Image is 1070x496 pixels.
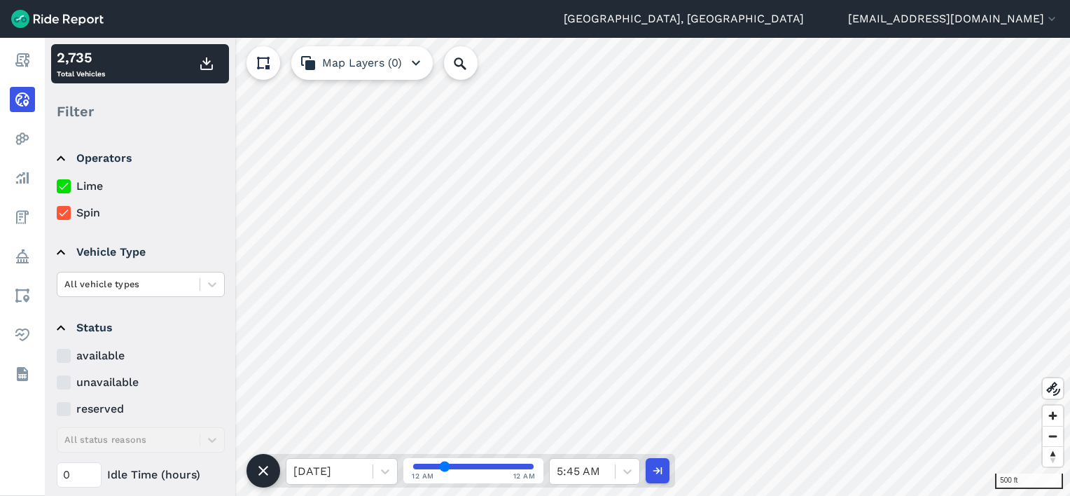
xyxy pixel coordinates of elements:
div: Idle Time (hours) [57,462,225,488]
a: Health [10,322,35,347]
a: Realtime [10,87,35,112]
a: Analyze [10,165,35,191]
a: Heatmaps [10,126,35,151]
div: Filter [51,90,229,133]
a: [GEOGRAPHIC_DATA], [GEOGRAPHIC_DATA] [564,11,804,27]
a: Policy [10,244,35,269]
summary: Status [57,308,223,347]
label: available [57,347,225,364]
label: Lime [57,178,225,195]
div: Total Vehicles [57,47,105,81]
img: Ride Report [11,10,104,28]
a: Fees [10,205,35,230]
input: Search Location or Vehicles [444,46,500,80]
summary: Vehicle Type [57,233,223,272]
a: Datasets [10,361,35,387]
button: Map Layers (0) [291,46,433,80]
a: Report [10,48,35,73]
button: Reset bearing to north [1043,446,1063,467]
button: Zoom out [1043,426,1063,446]
button: [EMAIL_ADDRESS][DOMAIN_NAME] [848,11,1059,27]
label: unavailable [57,374,225,391]
label: Spin [57,205,225,221]
label: reserved [57,401,225,418]
div: 2,735 [57,47,105,68]
a: Areas [10,283,35,308]
canvas: Map [45,38,1070,496]
span: 12 AM [412,471,434,481]
span: 12 AM [513,471,536,481]
button: Zoom in [1043,406,1063,426]
summary: Operators [57,139,223,178]
div: 500 ft [995,474,1063,489]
